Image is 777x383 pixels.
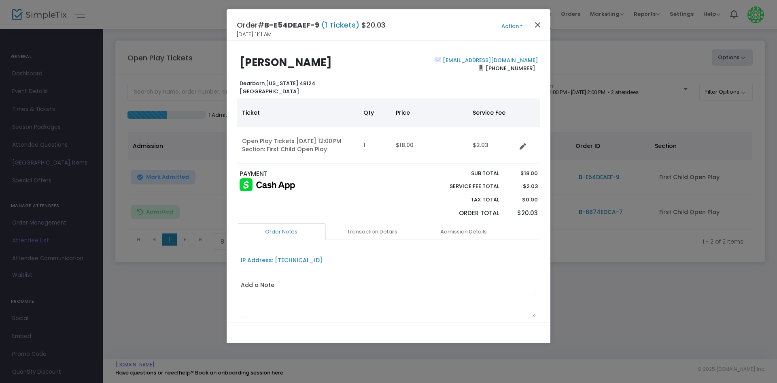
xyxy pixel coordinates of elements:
a: Admission Details [419,223,508,240]
p: $2.03 [507,182,537,190]
a: [EMAIL_ADDRESS][DOMAIN_NAME] [441,56,538,64]
p: Sub total [431,169,499,178]
td: $18.00 [391,127,468,164]
span: [PHONE_NUMBER] [483,62,538,75]
b: [PERSON_NAME] [240,55,332,70]
span: Dearborn, [240,79,266,87]
img: Cash App [240,178,295,191]
b: [US_STATE] 48124 [GEOGRAPHIC_DATA] [240,79,315,95]
button: Close [533,19,543,30]
span: B-E54DEAEF-9 [264,20,319,30]
div: Data table [237,98,540,164]
td: Open Play Tickets [DATE] 12:00 PM Section: First Child Open Play [237,127,359,164]
p: Tax Total [431,196,499,204]
p: $20.03 [507,209,537,218]
label: Add a Note [241,281,274,291]
td: $2.03 [468,127,516,164]
p: Order Total [431,209,499,218]
th: Price [391,98,468,127]
p: PAYMENT [240,169,385,179]
span: [DATE] 11:11 AM [237,30,272,39]
a: Transaction Details [328,223,417,240]
div: IP Address: [TECHNICAL_ID] [241,256,323,265]
button: Action [488,22,536,31]
p: $18.00 [507,169,537,178]
p: Service Fee Total [431,182,499,190]
a: Order Notes [237,223,326,240]
th: Service Fee [468,98,516,127]
p: $0.00 [507,196,537,204]
th: Qty [359,98,391,127]
span: (1 Tickets) [319,20,361,30]
td: 1 [359,127,391,164]
th: Ticket [237,98,359,127]
h4: Order# $20.03 [237,19,385,30]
